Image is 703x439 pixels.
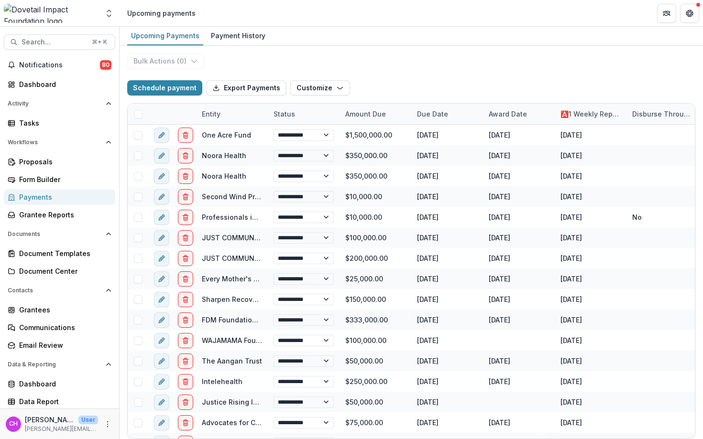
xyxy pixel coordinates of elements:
[632,212,642,222] div: No
[178,169,193,184] button: delete
[560,192,582,202] div: [DATE]
[178,395,193,410] button: delete
[178,189,193,204] button: delete
[127,29,203,43] div: Upcoming Payments
[202,254,280,262] a: JUST COMMUNITY INC
[154,353,169,369] button: edit
[202,193,340,201] a: Second Wind Programs, Inc (JH Outback)
[100,60,111,70] span: 80
[560,171,582,181] div: [DATE]
[4,337,115,353] a: Email Review
[489,233,510,243] div: [DATE]
[178,415,193,430] button: delete
[340,104,411,124] div: Amount Due
[411,248,483,268] div: [DATE]
[22,38,86,46] span: Search...
[411,145,483,166] div: [DATE]
[123,6,199,20] nav: breadcrumb
[154,210,169,225] button: edit
[560,150,582,161] div: [DATE]
[489,294,510,304] div: [DATE]
[78,416,98,424] p: User
[340,351,411,371] div: $50,000.00
[4,57,115,73] button: Notifications80
[8,231,102,237] span: Documents
[8,139,102,146] span: Workflows
[202,377,242,385] a: Intelehealth
[4,115,115,131] a: Tasks
[196,104,268,124] div: Entity
[411,371,483,392] div: [DATE]
[560,376,582,386] div: [DATE]
[202,131,251,139] a: One Acre Fund
[206,80,286,96] button: Export Payments
[4,320,115,335] a: Communications
[4,96,115,111] button: Open Activity
[560,315,582,325] div: [DATE]
[340,207,411,227] div: $10,000.00
[8,100,102,107] span: Activity
[25,415,75,425] p: [PERSON_NAME] [PERSON_NAME]
[560,212,582,222] div: [DATE]
[202,213,376,221] a: Professionals in [DEMOGRAPHIC_DATA] Philanthropy
[268,109,301,119] div: Status
[154,148,169,163] button: edit
[19,266,108,276] div: Document Center
[4,4,99,23] img: Dovetail Impact Foundation logo
[178,251,193,266] button: delete
[340,268,411,289] div: $25,000.00
[4,357,115,372] button: Open Data & Reporting
[202,316,349,324] a: FDM Foundation (Faith Driven Entrepreneur)
[340,125,411,145] div: $1,500,000.00
[127,80,202,96] button: Schedule payment
[127,27,203,45] a: Upcoming Payments
[489,171,510,181] div: [DATE]
[411,109,454,119] div: Due Date
[154,128,169,143] button: edit
[19,340,108,350] div: Email Review
[411,227,483,248] div: [DATE]
[489,192,510,202] div: [DATE]
[178,230,193,246] button: delete
[207,27,269,45] a: Payment History
[411,268,483,289] div: [DATE]
[560,130,582,140] div: [DATE]
[489,212,510,222] div: [DATE]
[411,186,483,207] div: [DATE]
[19,396,108,407] div: Data Report
[19,157,108,167] div: Proposals
[489,376,510,386] div: [DATE]
[340,248,411,268] div: $200,000.00
[560,397,582,407] div: [DATE]
[560,274,582,284] div: [DATE]
[4,302,115,318] a: Grantees
[4,34,115,50] button: Search...
[19,305,108,315] div: Grantees
[4,226,115,242] button: Open Documents
[178,292,193,307] button: delete
[207,29,269,43] div: Payment History
[202,275,285,283] a: Every Mother's Advocate
[154,292,169,307] button: edit
[102,4,116,23] button: Open entity switcher
[102,418,113,430] button: More
[178,312,193,328] button: delete
[154,230,169,246] button: edit
[340,109,392,119] div: Amount Due
[178,374,193,389] button: delete
[25,425,98,433] p: [PERSON_NAME][EMAIL_ADDRESS][DOMAIN_NAME]
[340,145,411,166] div: $350,000.00
[4,376,115,392] a: Dashboard
[555,104,626,124] div: 🅰️1 Weekly Report Date
[560,335,582,345] div: [DATE]
[154,251,169,266] button: edit
[4,394,115,409] a: Data Report
[555,109,626,119] div: 🅰️1 Weekly Report Date
[560,356,582,366] div: [DATE]
[202,151,246,160] a: Noora Health
[483,104,555,124] div: Award Date
[268,104,340,124] div: Status
[411,125,483,145] div: [DATE]
[202,398,294,406] a: Justice Rising International
[4,263,115,279] a: Document Center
